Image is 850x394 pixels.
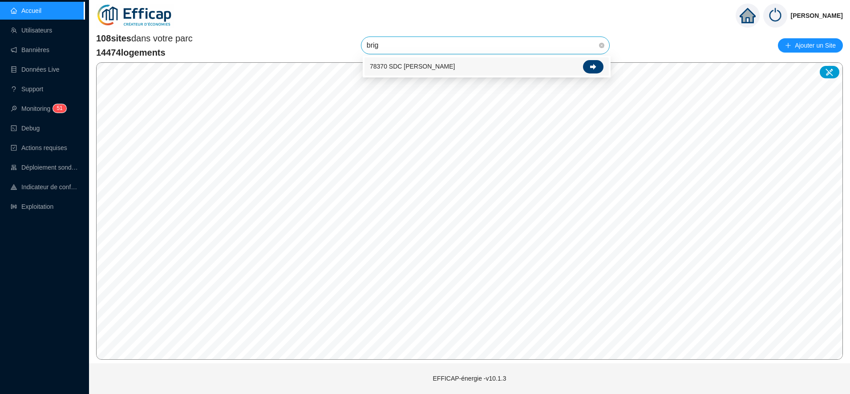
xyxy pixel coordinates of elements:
[740,8,756,24] span: home
[11,46,49,53] a: notificationBannières
[11,164,78,171] a: clusterDéploiement sondes
[791,1,843,30] span: [PERSON_NAME]
[785,42,791,49] span: plus
[11,183,78,191] a: heat-mapIndicateur de confort
[11,27,52,34] a: teamUtilisateurs
[97,63,842,359] canvas: Map
[96,32,193,45] span: dans votre parc
[763,4,787,28] img: power
[21,144,67,151] span: Actions requises
[364,57,609,76] div: 78370 SDC Brigitte
[96,33,131,43] span: 108 sites
[11,66,60,73] a: databaseDonnées Live
[370,62,455,71] span: 78370 SDC [PERSON_NAME]
[53,104,66,113] sup: 51
[11,85,43,93] a: questionSupport
[60,105,63,111] span: 1
[433,375,506,382] span: EFFICAP-énergie - v10.1.3
[11,125,40,132] a: codeDebug
[795,39,836,52] span: Ajouter un Site
[96,46,193,59] span: 14474 logements
[11,7,41,14] a: homeAccueil
[778,38,843,53] button: Ajouter un Site
[11,105,64,112] a: monitorMonitoring51
[57,105,60,111] span: 5
[11,203,53,210] a: slidersExploitation
[11,145,17,151] span: check-square
[599,43,604,48] span: close-circle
